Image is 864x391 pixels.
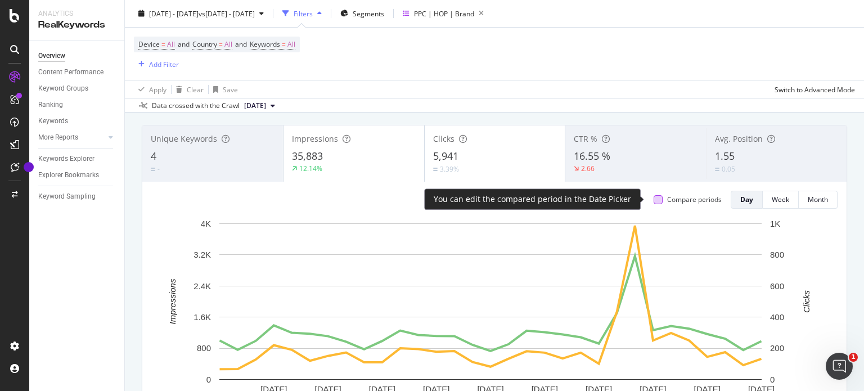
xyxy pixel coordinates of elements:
[38,191,116,203] a: Keyword Sampling
[287,37,295,52] span: All
[157,164,160,174] div: -
[667,195,722,204] div: Compare periods
[433,133,454,144] span: Clicks
[201,219,211,228] text: 4K
[770,343,784,353] text: 200
[161,39,165,49] span: =
[38,132,78,143] div: More Reports
[193,281,211,291] text: 2.4K
[770,281,784,291] text: 600
[826,353,853,380] iframe: Intercom live chat
[772,195,789,204] div: Week
[38,169,116,181] a: Explorer Bookmarks
[722,164,735,174] div: 0.05
[433,149,458,163] span: 5,941
[151,133,217,144] span: Unique Keywords
[134,80,166,98] button: Apply
[38,99,116,111] a: Ranking
[38,50,65,62] div: Overview
[206,375,211,384] text: 0
[197,343,211,353] text: 800
[282,39,286,49] span: =
[187,84,204,94] div: Clear
[740,195,753,204] div: Day
[134,5,268,23] button: [DATE] - [DATE]vs[DATE] - [DATE]
[250,39,280,49] span: Keywords
[770,80,855,98] button: Switch to Advanced Mode
[770,219,780,228] text: 1K
[715,168,719,171] img: Equal
[770,250,784,259] text: 800
[219,39,223,49] span: =
[38,191,96,203] div: Keyword Sampling
[775,84,855,94] div: Switch to Advanced Mode
[151,149,156,163] span: 4
[802,290,811,312] text: Clicks
[199,8,255,18] span: vs [DATE] - [DATE]
[151,168,155,171] img: Equal
[178,39,190,49] span: and
[278,5,326,23] button: Filters
[574,133,597,144] span: CTR %
[398,5,488,23] button: PPC | HOP | Brand
[38,153,94,165] div: Keywords Explorer
[149,8,199,18] span: [DATE] - [DATE]
[168,278,177,324] text: Impressions
[808,195,828,204] div: Month
[440,164,459,174] div: 3.39%
[731,191,763,209] button: Day
[167,37,175,52] span: All
[292,149,323,163] span: 35,883
[38,169,99,181] div: Explorer Bookmarks
[38,19,115,32] div: RealKeywords
[38,50,116,62] a: Overview
[38,83,88,95] div: Keyword Groups
[134,57,179,71] button: Add Filter
[581,164,595,173] div: 2.66
[193,312,211,322] text: 1.6K
[715,149,735,163] span: 1.55
[149,59,179,69] div: Add Filter
[192,39,217,49] span: Country
[24,162,34,172] div: Tooltip anchor
[292,133,338,144] span: Impressions
[224,37,232,52] span: All
[574,149,610,163] span: 16.55 %
[770,375,775,384] text: 0
[193,250,211,259] text: 3.2K
[433,168,438,171] img: Equal
[38,132,105,143] a: More Reports
[38,99,63,111] div: Ranking
[38,66,103,78] div: Content Performance
[38,83,116,95] a: Keyword Groups
[223,84,238,94] div: Save
[38,66,116,78] a: Content Performance
[240,99,280,113] button: [DATE]
[38,153,116,165] a: Keywords Explorer
[244,101,266,111] span: 2025 Aug. 30th
[763,191,799,209] button: Week
[209,80,238,98] button: Save
[299,164,322,173] div: 12.14%
[715,133,763,144] span: Avg. Position
[172,80,204,98] button: Clear
[38,115,116,127] a: Keywords
[149,84,166,94] div: Apply
[799,191,838,209] button: Month
[138,39,160,49] span: Device
[770,312,784,322] text: 400
[336,5,389,23] button: Segments
[353,8,384,18] span: Segments
[434,194,631,205] div: You can edit the compared period in the Date Picker
[152,101,240,111] div: Data crossed with the Crawl
[38,115,68,127] div: Keywords
[235,39,247,49] span: and
[414,8,474,18] div: PPC | HOP | Brand
[38,9,115,19] div: Analytics
[294,8,313,18] div: Filters
[849,353,858,362] span: 1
